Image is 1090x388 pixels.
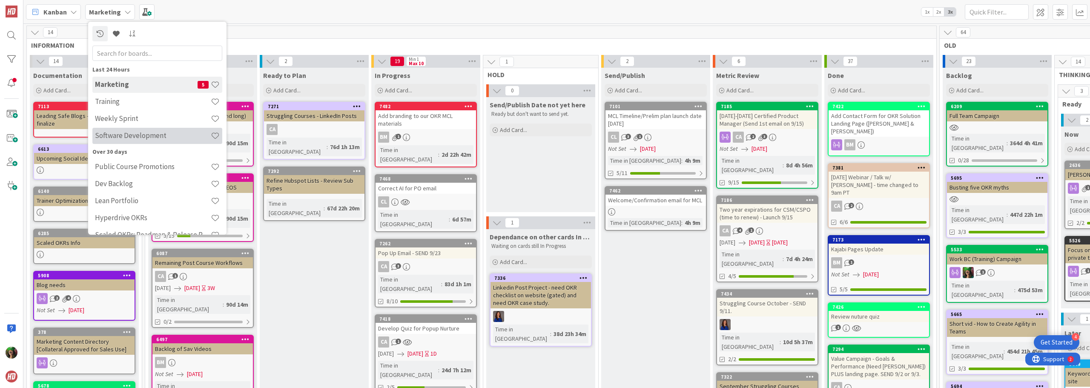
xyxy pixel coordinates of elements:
i: Not Set [831,270,849,278]
div: 5695 [951,175,1047,181]
div: 7418 [379,316,476,322]
div: Marketing Content Directory [Collateral Approved for Sales Use] [34,336,135,355]
div: Trainer Optimizations [34,195,135,206]
div: 5533Work BC (Training) Campaign [947,246,1047,264]
div: 7482Add branding to our OKR MCL materials [376,103,476,129]
div: 7173Kajabi Pages Update [829,236,929,255]
div: CA [720,225,731,236]
span: 2/2 [1076,218,1084,227]
img: SL [720,319,731,330]
span: 3 [625,134,631,139]
span: : [438,150,439,159]
div: 7482 [379,103,476,109]
span: : [783,161,784,170]
div: BM [844,139,855,150]
span: : [783,254,784,264]
span: : [441,279,442,289]
div: 7462 [605,187,706,195]
span: : [1004,347,1005,356]
div: 7292 [264,167,364,175]
a: 6140Trainer Optimizations [33,187,135,222]
span: : [327,142,328,152]
div: 6285 [38,230,135,236]
div: 6613 [34,145,135,153]
div: 7418Develop Quiz for Popup Nurture [376,315,476,334]
span: 3/3 [958,227,966,236]
span: [DATE] [749,238,765,247]
span: [DATE] [640,144,656,153]
div: 7422Add Contact Form for OKR Solution Landing Page ([PERSON_NAME] & [PERSON_NAME]) [829,103,929,137]
div: Two year expirations for CSM/CSPO (time to renew) - Launch 9/15 [717,204,817,223]
span: : [550,329,551,339]
img: SL [493,311,504,322]
input: Search for boards... [92,46,222,61]
div: 7185[DATE]-[DATE] Certified Product Manager (Send 1st email on 9/15) [717,103,817,129]
div: Refine Hubspot Lists - Review Sub Types [264,175,364,194]
div: 10d 5h 37m [781,337,815,347]
div: BM [829,257,929,268]
a: 7173Kajabi Pages UpdateBMNot Set[DATE]5/5 [828,235,930,296]
a: 7271Struggling Courses - LinkedIn PostsCATime in [GEOGRAPHIC_DATA]:76d 1h 13m [263,102,365,160]
div: 7468 [376,175,476,183]
div: 7186 [717,196,817,204]
span: 0/28 [958,156,969,165]
div: 76d 1h 13m [328,142,362,152]
span: 1 [849,259,854,265]
h4: Public Course Promotions [95,162,211,171]
div: 7462 [609,188,706,194]
span: 5/5 [840,285,848,294]
div: 6087 [152,250,253,257]
div: 7186Two year expirations for CSM/CSPO (time to renew) - Launch 9/15 [717,196,817,223]
span: 8/10 [387,297,398,306]
span: 3 [762,134,767,139]
span: 4 [737,227,743,233]
div: 7262Pop Up Email - SEND 9/23 [376,240,476,259]
div: Time in [GEOGRAPHIC_DATA] [267,199,324,218]
span: [DATE] [720,238,735,247]
div: Struggling Course October - SEND 9/11. [717,298,817,316]
div: Time in [GEOGRAPHIC_DATA] [949,134,1007,152]
h4: Dev Backlog [95,179,211,188]
div: 7271 [268,103,364,109]
div: 6087 [156,250,253,256]
div: 6497 [152,336,253,343]
div: 2 [44,3,46,10]
div: 7173 [832,237,929,243]
div: 7381 [829,164,929,172]
div: CA [376,261,476,272]
span: 2 [54,295,60,301]
a: 5695Busting five OKR mythsTime in [GEOGRAPHIC_DATA]:447d 22h 1m3/3 [946,173,1048,238]
h4: Hyperdrive OKRs [95,213,211,222]
div: Scaled OKRs Info [34,237,135,248]
div: BM [378,132,389,143]
span: : [1007,210,1008,219]
div: CL [608,132,619,143]
div: 7462Welcome/Confirmation email for MCL [605,187,706,206]
div: Kajabi Pages Update [829,244,929,255]
div: Work BC (Training) Campaign [947,253,1047,264]
div: Add branding to our OKR MCL materials [376,110,476,129]
h4: Lean Portfolio [95,196,211,205]
a: 7292Refine Hubspot Lists - Review Sub TypesTime in [GEOGRAPHIC_DATA]:67d 22h 20m [263,167,365,221]
span: 6/6 [840,218,848,227]
div: Time in [GEOGRAPHIC_DATA] [949,281,1014,299]
div: Time in [GEOGRAPHIC_DATA] [267,138,327,156]
a: 7101MCL Timeline/Prelim plan launch date [DATE]CLNot Set[DATE]Time in [GEOGRAPHIC_DATA]:4h 9m5/11 [605,102,707,179]
div: 90d 15m [224,214,250,223]
div: [DATE] Webinar / Talk w/ [PERSON_NAME] - time changed to 9am PT [829,172,929,198]
a: 7185[DATE]-[DATE] Certified Product Manager (Send 1st email on 9/15)CANot Set[DATE]Time in [GEOGR... [716,102,818,189]
div: 8d 4h 56m [784,161,815,170]
div: CA [155,271,166,282]
h4: Training [95,97,211,106]
div: 90d 15m [224,138,250,148]
div: 7426Review nuture quiz [829,303,929,322]
div: CA [378,261,389,272]
div: 6497Backlog of Sav Videos [152,336,253,354]
a: 7468Correct AI for PO emailCLTime in [GEOGRAPHIC_DATA]:6d 57m [375,174,477,232]
div: Busting five OKR myths [947,182,1047,193]
div: 7294 [832,346,929,352]
div: Time in [GEOGRAPHIC_DATA] [949,205,1007,224]
div: BM [829,139,929,150]
span: Support [18,1,39,11]
div: 6087Remaining Post Course Workflows [152,250,253,268]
